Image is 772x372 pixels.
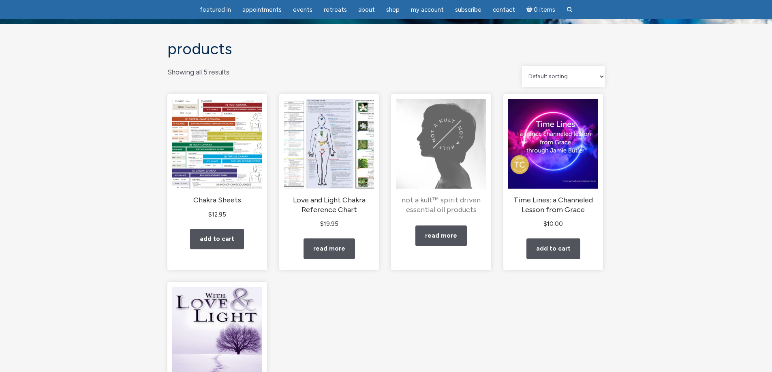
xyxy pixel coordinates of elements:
[396,99,486,215] a: not a kult™ spirit driven essential oil products
[172,196,262,205] h2: Chakra Sheets
[208,211,226,218] bdi: 12.95
[543,220,563,227] bdi: 10.00
[526,6,534,13] i: Cart
[508,196,598,215] h2: Time Lines: a Channeled Lesson from Grace
[381,2,404,18] a: Shop
[319,2,352,18] a: Retreats
[320,220,338,227] bdi: 19.95
[396,196,486,215] h2: not a kult™ spirit driven essential oil products
[172,99,262,189] img: Chakra Sheets
[172,99,262,220] a: Chakra Sheets $12.95
[488,2,520,18] a: Contact
[526,238,580,259] a: Add to cart: “Time Lines: a Channeled Lesson from Grace”
[284,99,374,229] a: Love and Light Chakra Reference Chart $19.95
[386,6,400,13] span: Shop
[522,66,605,87] select: Shop order
[358,6,375,13] span: About
[324,6,347,13] span: Retreats
[353,2,380,18] a: About
[167,40,605,58] h1: Products
[508,99,598,229] a: Time Lines: a Channeled Lesson from Grace $10.00
[293,6,312,13] span: Events
[190,229,244,249] a: Add to cart: “Chakra Sheets”
[493,6,515,13] span: Contact
[284,196,374,215] h2: Love and Light Chakra Reference Chart
[396,99,486,189] img: not a kult™ spirit driven essential oil products
[242,6,282,13] span: Appointments
[406,2,449,18] a: My Account
[455,6,481,13] span: Subscribe
[304,238,355,259] a: Read more about “Love and Light Chakra Reference Chart”
[208,211,212,218] span: $
[534,7,555,13] span: 0 items
[284,99,374,189] img: Love and Light Chakra Reference Chart
[411,6,444,13] span: My Account
[200,6,231,13] span: featured in
[237,2,287,18] a: Appointments
[543,220,547,227] span: $
[320,220,324,227] span: $
[508,99,598,189] img: Time Lines: a Channeled Lesson from Grace
[195,2,236,18] a: featured in
[167,66,229,79] p: Showing all 5 results
[415,225,467,246] a: Read more about “not a kult™ spirit driven essential oil products”
[288,2,317,18] a: Events
[522,1,560,18] a: Cart0 items
[450,2,486,18] a: Subscribe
